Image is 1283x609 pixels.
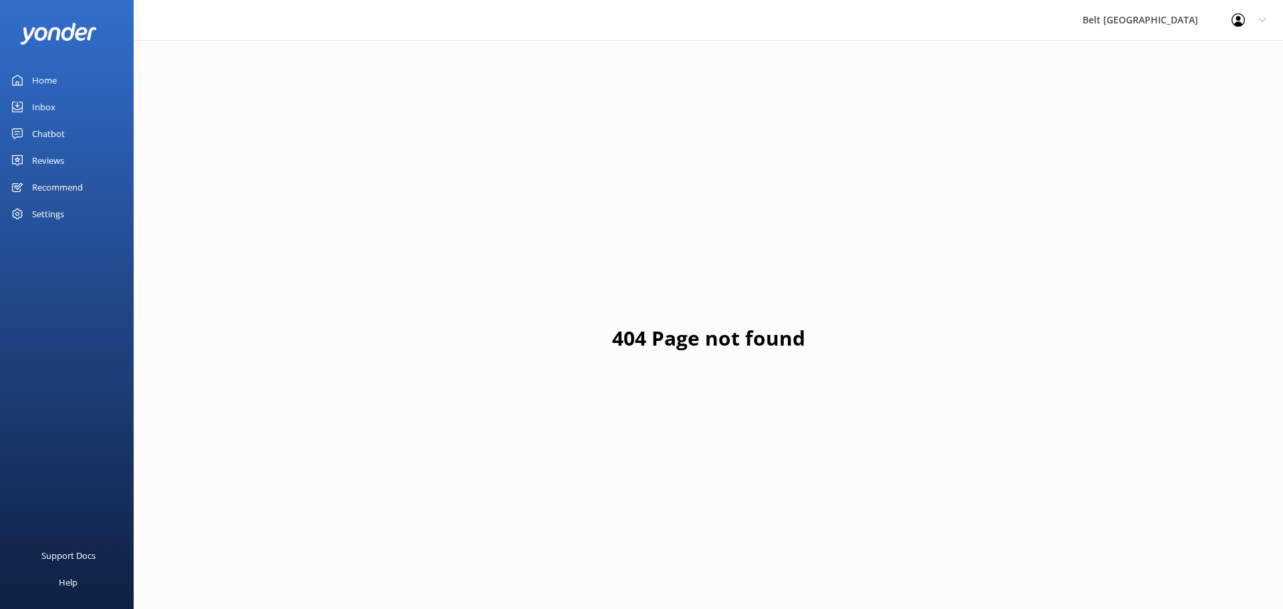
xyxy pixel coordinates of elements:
[32,67,57,94] div: Home
[59,569,78,596] div: Help
[612,322,805,354] h1: 404 Page not found
[32,147,64,174] div: Reviews
[41,542,96,569] div: Support Docs
[32,174,83,201] div: Recommend
[20,23,97,45] img: yonder-white-logo.png
[32,94,55,120] div: Inbox
[32,120,65,147] div: Chatbot
[32,201,64,227] div: Settings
